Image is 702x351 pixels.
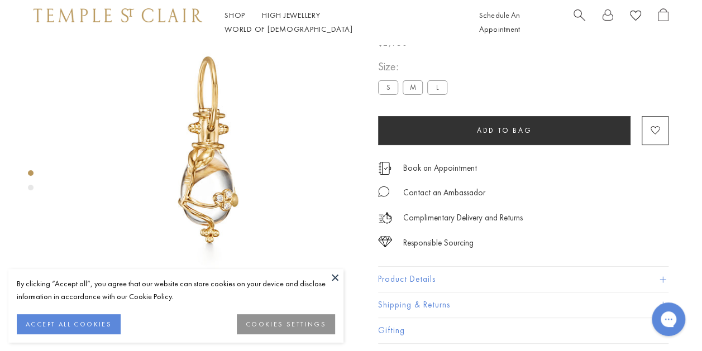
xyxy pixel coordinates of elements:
a: World of [DEMOGRAPHIC_DATA]World of [DEMOGRAPHIC_DATA] [225,24,352,34]
a: Search [574,8,585,36]
span: Size: [378,57,452,76]
a: Schedule An Appointment [479,10,519,34]
button: ACCEPT ALL COOKIES [17,314,121,334]
a: Open Shopping Bag [658,8,668,36]
img: MessageIcon-01_2.svg [378,186,389,197]
label: S [378,80,398,94]
button: Add to bag [378,116,631,145]
button: COOKIES SETTINGS [237,314,335,334]
nav: Main navigation [225,8,454,36]
label: M [403,80,423,94]
img: Temple St. Clair [34,8,202,22]
a: Book an Appointment [403,162,477,174]
img: icon_appointment.svg [378,162,391,175]
a: High JewelleryHigh Jewellery [262,10,321,20]
button: Shipping & Returns [378,292,668,318]
iframe: Gorgias live chat messenger [646,299,691,340]
a: ShopShop [225,10,245,20]
div: Product gallery navigation [28,167,34,199]
button: Product Details [378,267,668,292]
button: Gifting [378,318,668,343]
div: Contact an Ambassador [403,186,485,200]
div: Responsible Sourcing [403,236,474,250]
img: icon_delivery.svg [378,211,392,225]
div: By clicking “Accept all”, you agree that our website can store cookies on your device and disclos... [17,277,335,303]
p: Complimentary Delivery and Returns [403,211,523,225]
span: Add to bag [477,126,532,135]
img: icon_sourcing.svg [378,236,392,247]
a: View Wishlist [630,8,641,26]
label: L [427,80,447,94]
